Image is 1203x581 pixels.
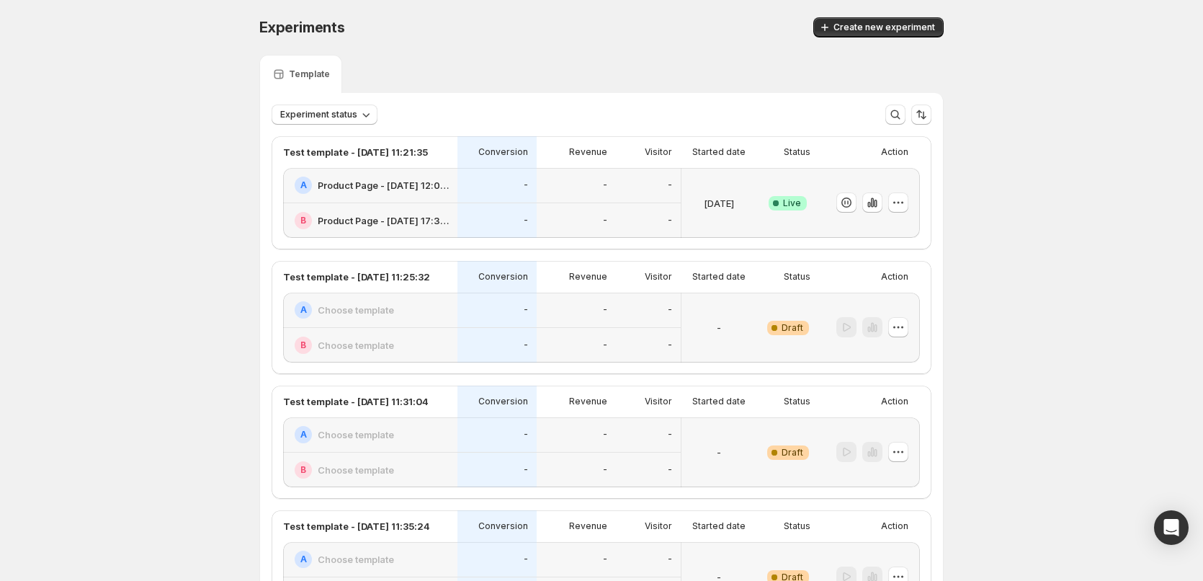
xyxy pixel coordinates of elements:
[524,304,528,316] p: -
[289,68,330,80] p: Template
[813,17,944,37] button: Create new experiment
[603,340,607,351] p: -
[280,109,357,120] span: Experiment status
[784,396,810,407] p: Status
[784,271,810,283] p: Status
[524,464,528,476] p: -
[717,445,721,460] p: -
[692,146,746,158] p: Started date
[300,340,306,351] h2: B
[300,554,307,565] h2: A
[524,215,528,226] p: -
[318,303,394,317] h2: Choose template
[478,271,528,283] p: Conversion
[524,554,528,565] p: -
[881,520,908,532] p: Action
[645,271,672,283] p: Visitor
[603,429,607,440] p: -
[692,271,746,283] p: Started date
[881,271,908,283] p: Action
[524,179,528,191] p: -
[283,519,430,533] p: Test template - [DATE] 11:35:24
[911,105,931,125] button: Sort the results
[569,146,607,158] p: Revenue
[603,215,607,226] p: -
[603,179,607,191] p: -
[603,464,607,476] p: -
[782,447,803,458] span: Draft
[524,340,528,351] p: -
[318,213,449,228] h2: Product Page - [DATE] 17:33:05
[784,520,810,532] p: Status
[300,464,306,476] h2: B
[645,146,672,158] p: Visitor
[1154,510,1189,545] div: Open Intercom Messenger
[833,22,935,33] span: Create new experiment
[300,215,306,226] h2: B
[569,271,607,283] p: Revenue
[283,394,429,409] p: Test template - [DATE] 11:31:04
[603,304,607,316] p: -
[318,178,449,192] h2: Product Page - [DATE] 12:02:29
[603,554,607,565] p: -
[318,463,394,477] h2: Choose template
[318,338,394,352] h2: Choose template
[300,304,307,316] h2: A
[783,198,801,209] span: Live
[272,105,377,125] button: Experiment status
[300,429,307,440] h2: A
[283,145,428,159] p: Test template - [DATE] 11:21:35
[692,396,746,407] p: Started date
[668,554,672,565] p: -
[668,340,672,351] p: -
[259,19,345,36] span: Experiments
[668,304,672,316] p: -
[318,427,394,442] h2: Choose template
[569,396,607,407] p: Revenue
[283,270,430,284] p: Test template - [DATE] 11:25:32
[704,196,734,210] p: [DATE]
[645,520,672,532] p: Visitor
[318,552,394,567] h2: Choose template
[668,179,672,191] p: -
[668,464,672,476] p: -
[478,396,528,407] p: Conversion
[717,321,721,335] p: -
[668,215,672,226] p: -
[478,146,528,158] p: Conversion
[300,179,307,191] h2: A
[569,520,607,532] p: Revenue
[881,396,908,407] p: Action
[524,429,528,440] p: -
[645,396,672,407] p: Visitor
[692,520,746,532] p: Started date
[668,429,672,440] p: -
[881,146,908,158] p: Action
[478,520,528,532] p: Conversion
[784,146,810,158] p: Status
[782,322,803,334] span: Draft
